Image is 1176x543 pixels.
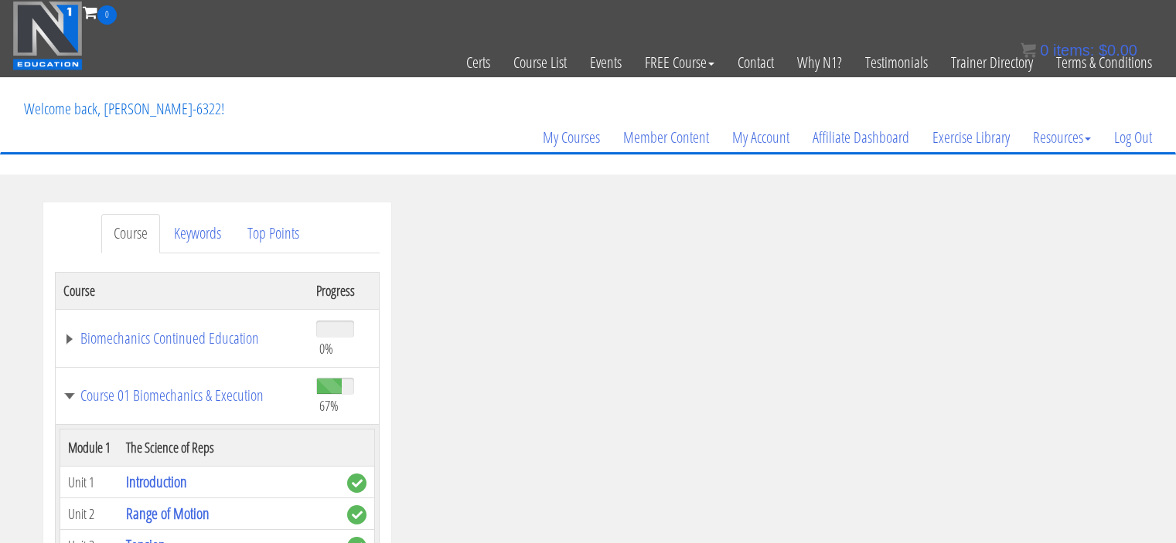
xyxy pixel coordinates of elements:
[60,467,118,498] td: Unit 1
[1021,100,1103,175] a: Resources
[455,25,502,100] a: Certs
[612,100,721,175] a: Member Content
[1099,42,1107,59] span: $
[97,5,117,25] span: 0
[726,25,786,100] a: Contact
[721,100,801,175] a: My Account
[531,100,612,175] a: My Courses
[1021,42,1036,58] img: icon11.png
[83,2,117,22] a: 0
[1021,42,1137,59] a: 0 items: $0.00
[347,505,366,524] span: complete
[854,25,939,100] a: Testimonials
[939,25,1045,100] a: Trainer Directory
[63,388,302,403] a: Course 01 Biomechanics & Execution
[578,25,633,100] a: Events
[63,331,302,346] a: Biomechanics Continued Education
[235,214,312,253] a: Top Points
[1053,42,1094,59] span: items:
[347,473,366,493] span: complete
[308,272,379,309] th: Progress
[118,429,339,467] th: The Science of Reps
[1099,42,1137,59] bdi: 0.00
[12,1,83,70] img: n1-education
[1045,25,1164,100] a: Terms & Conditions
[1040,42,1048,59] span: 0
[633,25,726,100] a: FREE Course
[101,214,160,253] a: Course
[502,25,578,100] a: Course List
[126,503,210,524] a: Range of Motion
[55,272,308,309] th: Course
[786,25,854,100] a: Why N1?
[1103,100,1164,175] a: Log Out
[12,78,236,140] p: Welcome back, [PERSON_NAME]-6322!
[319,340,333,357] span: 0%
[126,471,187,492] a: Introduction
[319,397,339,414] span: 67%
[921,100,1021,175] a: Exercise Library
[60,498,118,530] td: Unit 2
[60,429,118,467] th: Module 1
[162,214,233,253] a: Keywords
[801,100,921,175] a: Affiliate Dashboard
